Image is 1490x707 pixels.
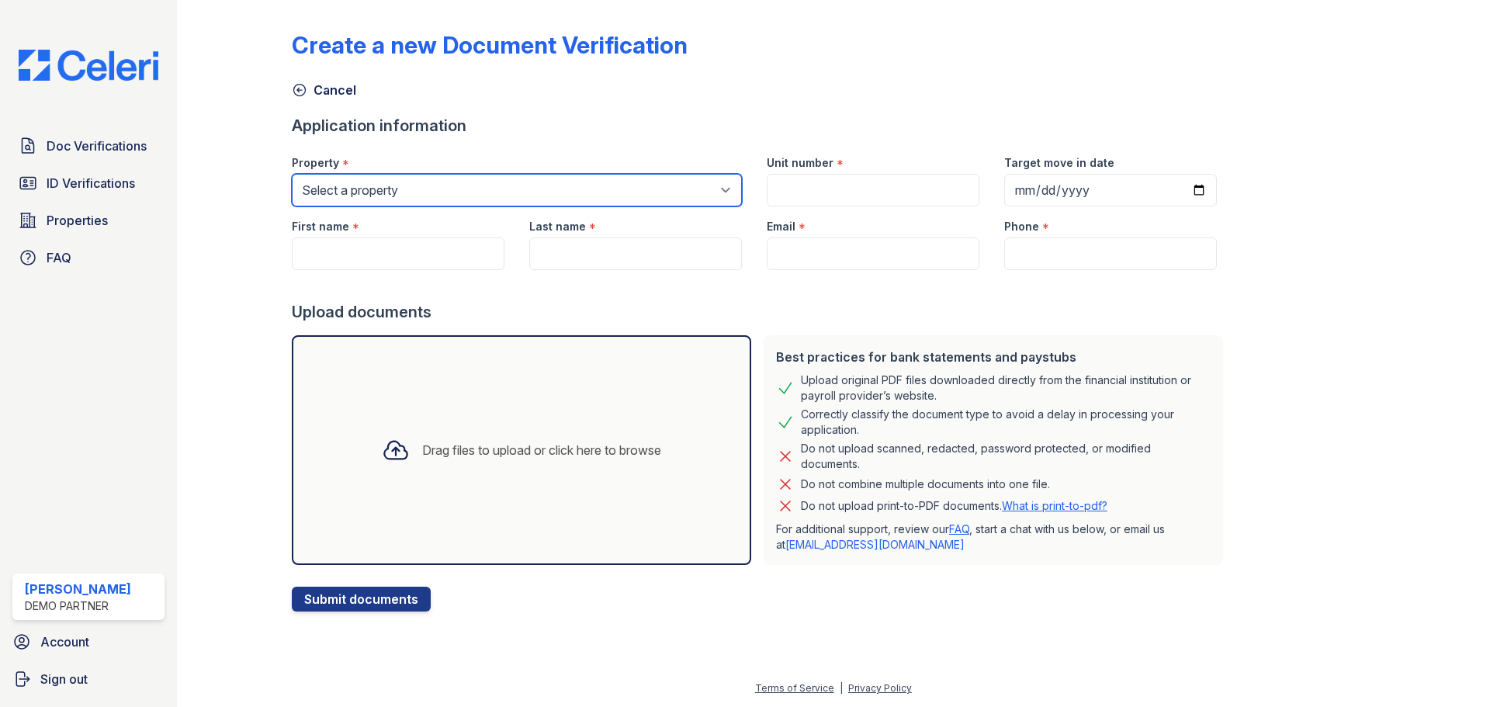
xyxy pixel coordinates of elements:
div: Create a new Document Verification [292,31,688,59]
div: Upload original PDF files downloaded directly from the financial institution or payroll provider’... [801,373,1211,404]
a: Sign out [6,664,171,695]
p: For additional support, review our , start a chat with us below, or email us at [776,522,1211,553]
div: Do not combine multiple documents into one file. [801,475,1050,494]
span: Sign out [40,670,88,688]
a: FAQ [12,242,165,273]
div: | [840,682,843,694]
label: Target move in date [1004,155,1114,171]
div: Do not upload scanned, redacted, password protected, or modified documents. [801,441,1211,472]
label: Unit number [767,155,833,171]
div: Application information [292,115,1229,137]
span: Properties [47,211,108,230]
a: Properties [12,205,165,236]
label: Property [292,155,339,171]
div: Upload documents [292,301,1229,323]
div: Drag files to upload or click here to browse [422,441,661,459]
div: Correctly classify the document type to avoid a delay in processing your application. [801,407,1211,438]
a: Account [6,626,171,657]
span: Doc Verifications [47,137,147,155]
div: Best practices for bank statements and paystubs [776,348,1211,366]
a: Privacy Policy [848,682,912,694]
button: Submit documents [292,587,431,612]
span: ID Verifications [47,174,135,192]
label: Last name [529,219,586,234]
label: First name [292,219,349,234]
span: Account [40,632,89,651]
a: Cancel [292,81,356,99]
a: [EMAIL_ADDRESS][DOMAIN_NAME] [785,538,965,551]
a: Terms of Service [755,682,834,694]
a: ID Verifications [12,168,165,199]
a: Doc Verifications [12,130,165,161]
label: Email [767,219,795,234]
img: CE_Logo_Blue-a8612792a0a2168367f1c8372b55b34899dd931a85d93a1a3d3e32e68fde9ad4.png [6,50,171,81]
p: Do not upload print-to-PDF documents. [801,498,1107,514]
a: What is print-to-pdf? [1002,499,1107,512]
div: [PERSON_NAME] [25,580,131,598]
a: FAQ [949,522,969,535]
span: FAQ [47,248,71,267]
div: Demo Partner [25,598,131,614]
label: Phone [1004,219,1039,234]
